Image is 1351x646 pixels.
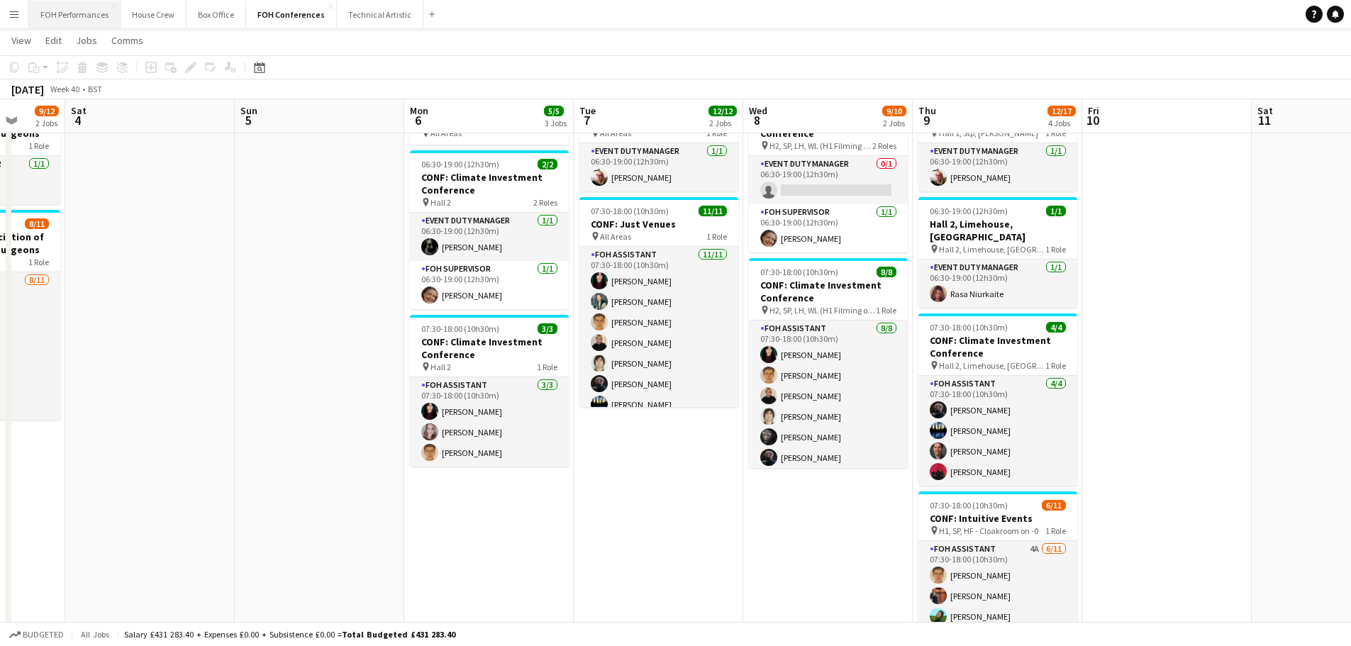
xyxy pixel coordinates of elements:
[1045,360,1066,371] span: 1 Role
[1046,322,1066,333] span: 4/4
[769,305,876,316] span: H2, SP, LH, WL (H1 Filming only)
[1086,112,1099,128] span: 10
[40,31,67,50] a: Edit
[749,321,908,513] app-card-role: FOH Assistant8/807:30-18:00 (10h30m)[PERSON_NAME][PERSON_NAME][PERSON_NAME][PERSON_NAME][PERSON_N...
[410,150,569,309] app-job-card: 06:30-19:00 (12h30m)2/2CONF: Climate Investment Conference Hall 22 RolesEvent Duty Manager1/106:3...
[106,31,149,50] a: Comms
[749,279,908,304] h3: CONF: Climate Investment Conference
[533,197,557,208] span: 2 Roles
[7,627,66,642] button: Budgeted
[876,305,896,316] span: 1 Role
[939,525,1038,536] span: H1, SP, HF - Cloakroom on -0
[872,140,896,151] span: 2 Roles
[749,156,908,204] app-card-role: Event Duty Manager0/106:30-19:00 (12h30m)
[71,104,87,117] span: Sat
[579,94,738,191] app-job-card: 06:30-19:00 (12h30m)1/1CONF: Just Venues All Areas1 RoleEvent Duty Manager1/106:30-19:00 (12h30m)...
[930,206,1008,216] span: 06:30-19:00 (12h30m)
[577,112,596,128] span: 7
[410,104,428,117] span: Mon
[537,362,557,372] span: 1 Role
[939,244,1045,255] span: Hall 2, Limehouse, [GEOGRAPHIC_DATA]
[579,143,738,191] app-card-role: Event Duty Manager1/106:30-19:00 (12h30m)[PERSON_NAME]
[69,112,87,128] span: 4
[410,335,569,361] h3: CONF: Climate Investment Conference
[538,323,557,334] span: 3/3
[918,334,1077,360] h3: CONF: Climate Investment Conference
[918,512,1077,525] h3: CONF: Intuitive Events
[1088,104,1099,117] span: Fri
[410,377,569,467] app-card-role: FOH Assistant3/307:30-18:00 (10h30m)[PERSON_NAME][PERSON_NAME][PERSON_NAME]
[1047,106,1076,116] span: 12/17
[579,104,596,117] span: Tue
[121,1,187,28] button: House Crew
[918,218,1077,243] h3: Hall 2, Limehouse, [GEOGRAPHIC_DATA]
[410,261,569,309] app-card-role: FOH Supervisor1/106:30-19:00 (12h30m)[PERSON_NAME]
[918,260,1077,308] app-card-role: Event Duty Manager1/106:30-19:00 (12h30m)Rasa Niurkaite
[545,118,567,128] div: 3 Jobs
[421,159,499,169] span: 06:30-19:00 (12h30m)
[747,112,767,128] span: 8
[544,106,564,116] span: 5/5
[35,106,59,116] span: 9/12
[410,213,569,261] app-card-role: Event Duty Manager1/106:30-19:00 (12h30m)[PERSON_NAME]
[769,140,872,151] span: H2, SP, LH, WL (H1 Filming only)
[1045,525,1066,536] span: 1 Role
[342,629,455,640] span: Total Budgeted £431 283.40
[240,104,257,117] span: Sun
[187,1,246,28] button: Box Office
[708,106,737,116] span: 12/12
[29,1,121,28] button: FOH Performances
[600,231,631,242] span: All Areas
[749,204,908,252] app-card-role: FOH Supervisor1/106:30-19:00 (12h30m)[PERSON_NAME]
[882,106,906,116] span: 9/10
[749,94,908,252] app-job-card: 06:30-19:00 (12h30m)1/2CONF: Climate Investment Conference H2, SP, LH, WL (H1 Filming only)2 Role...
[916,112,936,128] span: 9
[408,112,428,128] span: 6
[1046,206,1066,216] span: 1/1
[124,629,455,640] div: Salary £431 283.40 + Expenses £0.00 + Subsistence £0.00 =
[28,140,49,151] span: 1 Role
[749,104,767,117] span: Wed
[591,206,669,216] span: 07:30-18:00 (10h30m)
[1255,112,1273,128] span: 11
[1257,104,1273,117] span: Sat
[25,218,49,229] span: 8/11
[579,197,738,407] app-job-card: 07:30-18:00 (10h30m)11/11CONF: Just Venues All Areas1 RoleFOH Assistant11/1107:30-18:00 (10h30m)[...
[699,206,727,216] span: 11/11
[28,257,49,267] span: 1 Role
[918,94,1077,191] app-job-card: 06:30-19:00 (12h30m)1/1CONF: Intuitive Events Hall 1, Stp, [PERSON_NAME]1 RoleEvent Duty Manager1...
[579,218,738,230] h3: CONF: Just Venues
[1042,500,1066,511] span: 6/11
[918,313,1077,486] app-job-card: 07:30-18:00 (10h30m)4/4CONF: Climate Investment Conference Hall 2, Limehouse, [GEOGRAPHIC_DATA]1 ...
[246,1,337,28] button: FOH Conferences
[877,267,896,277] span: 8/8
[538,159,557,169] span: 2/2
[1048,118,1075,128] div: 4 Jobs
[238,112,257,128] span: 5
[410,315,569,467] app-job-card: 07:30-18:00 (10h30m)3/3CONF: Climate Investment Conference Hall 21 RoleFOH Assistant3/307:30-18:0...
[930,500,1008,511] span: 07:30-18:00 (10h30m)
[23,630,64,640] span: Budgeted
[421,323,499,334] span: 07:30-18:00 (10h30m)
[883,118,906,128] div: 2 Jobs
[6,31,37,50] a: View
[11,82,44,96] div: [DATE]
[918,143,1077,191] app-card-role: Event Duty Manager1/106:30-19:00 (12h30m)[PERSON_NAME]
[930,322,1008,333] span: 07:30-18:00 (10h30m)
[918,197,1077,308] app-job-card: 06:30-19:00 (12h30m)1/1Hall 2, Limehouse, [GEOGRAPHIC_DATA] Hall 2, Limehouse, [GEOGRAPHIC_DATA]1...
[760,267,838,277] span: 07:30-18:00 (10h30m)
[88,84,102,94] div: BST
[709,118,736,128] div: 2 Jobs
[35,118,58,128] div: 2 Jobs
[749,258,908,468] div: 07:30-18:00 (10h30m)8/8CONF: Climate Investment Conference H2, SP, LH, WL (H1 Filming only)1 Role...
[337,1,423,28] button: Technical Artistic
[45,34,62,47] span: Edit
[78,629,112,640] span: All jobs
